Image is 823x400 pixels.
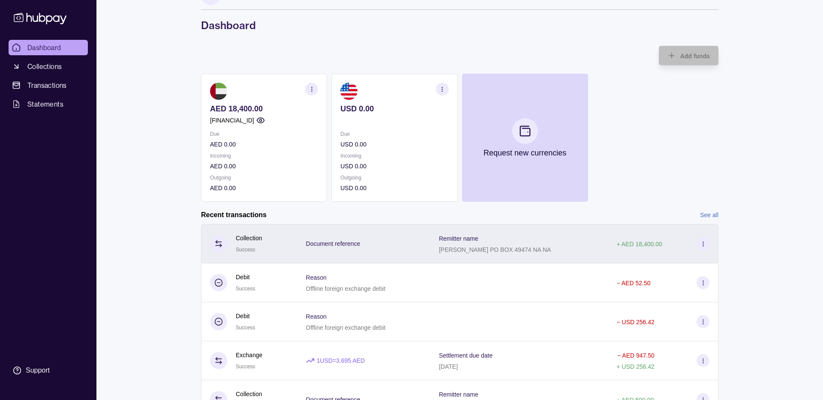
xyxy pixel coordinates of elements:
p: USD 0.00 [340,104,448,113]
p: Incoming [210,151,318,161]
p: Outgoing [210,173,318,182]
p: Outgoing [340,173,448,182]
span: Statements [27,99,63,109]
p: AED 0.00 [210,140,318,149]
p: Reason [306,313,327,320]
a: See all [700,210,718,220]
p: USD 0.00 [340,161,448,171]
p: + AED 18,400.00 [616,241,662,248]
p: Due [340,129,448,139]
p: AED 18,400.00 [210,104,318,113]
span: Add funds [680,53,710,60]
span: Success [236,247,255,253]
p: [PERSON_NAME] PO BOX 49474 NA NA [439,246,551,253]
p: − AED 947.50 [617,352,655,359]
span: Success [236,364,255,370]
p: Settlement due date [439,352,493,359]
p: − AED 52.50 [616,280,650,287]
p: Debit [236,272,255,282]
span: Success [236,286,255,292]
p: − USD 256.42 [616,319,654,325]
button: Add funds [659,46,718,65]
a: Statements [9,96,88,112]
div: Support [26,366,50,375]
p: 1 USD = 3.695 AED [317,356,365,365]
p: Remitter name [439,391,478,398]
p: Incoming [340,151,448,161]
p: [FINANCIAL_ID] [210,116,254,125]
p: Collection [236,233,262,243]
a: Transactions [9,78,88,93]
p: Exchange [236,350,262,360]
span: Transactions [27,80,67,90]
p: AED 0.00 [210,161,318,171]
span: Dashboard [27,42,61,53]
p: USD 0.00 [340,140,448,149]
p: [DATE] [439,363,458,370]
p: Reason [306,274,327,281]
p: USD 0.00 [340,183,448,193]
p: + USD 256.42 [616,363,654,370]
img: us [340,83,357,100]
p: Due [210,129,318,139]
img: ae [210,83,227,100]
p: AED 0.00 [210,183,318,193]
span: Collections [27,61,62,72]
h1: Dashboard [201,18,718,32]
p: Debit [236,311,255,321]
p: Request new currencies [484,148,566,158]
p: Collection [236,389,262,399]
a: Dashboard [9,40,88,55]
a: Collections [9,59,88,74]
p: Offline foreign exchange debit [306,324,386,331]
button: Request new currencies [462,74,588,202]
a: Support [9,361,88,379]
span: Success [236,325,255,331]
p: Remitter name [439,235,478,242]
p: Offline foreign exchange debit [306,285,386,292]
p: Document reference [306,240,360,247]
h2: Recent transactions [201,210,267,220]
